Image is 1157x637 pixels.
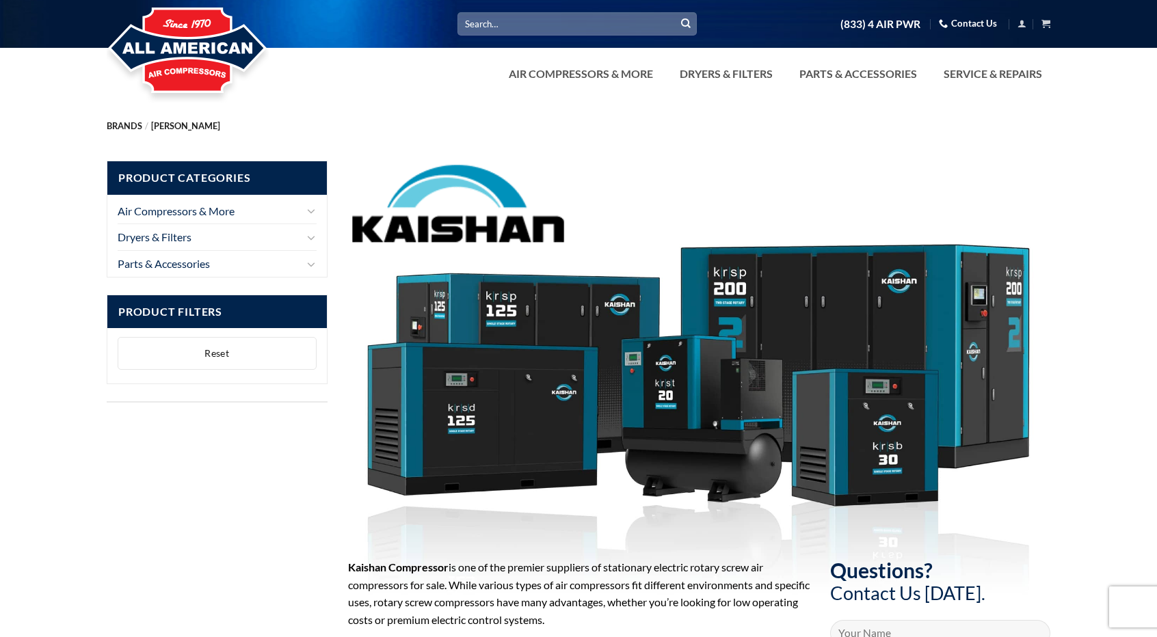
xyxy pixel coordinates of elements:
span: Contact Us [DATE]. [830,582,985,604]
img: Kaishan [348,161,569,247]
span: Reset [204,347,229,359]
strong: Kaishan Compressor [348,560,449,573]
a: Service & Repairs [935,60,1050,87]
a: Parts & Accessories [118,251,302,277]
a: (833) 4 AIR PWR [840,12,920,36]
input: Search… [457,12,697,35]
a: Login [1018,15,1026,32]
span: Questions? [830,558,933,582]
a: Contact Us [939,13,997,34]
nav: Brands [PERSON_NAME] [107,121,1050,131]
button: Reset [118,337,317,370]
button: Toggle [306,202,317,219]
span: / [145,120,148,131]
button: Submit [676,14,696,34]
span: Product Categories [107,161,327,195]
a: Air Compressors & More [501,60,661,87]
a: Parts & Accessories [791,60,925,87]
button: Toggle [306,256,317,272]
a: Dryers & Filters [118,224,302,250]
a: Dryers & Filters [671,60,781,87]
span: Product Filters [107,295,327,329]
p: is one of the premier suppliers of stationary electric rotary screw air compressors for sale. Whi... [348,558,810,628]
a: Air Compressors & More [118,198,302,224]
button: Toggle [306,229,317,245]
